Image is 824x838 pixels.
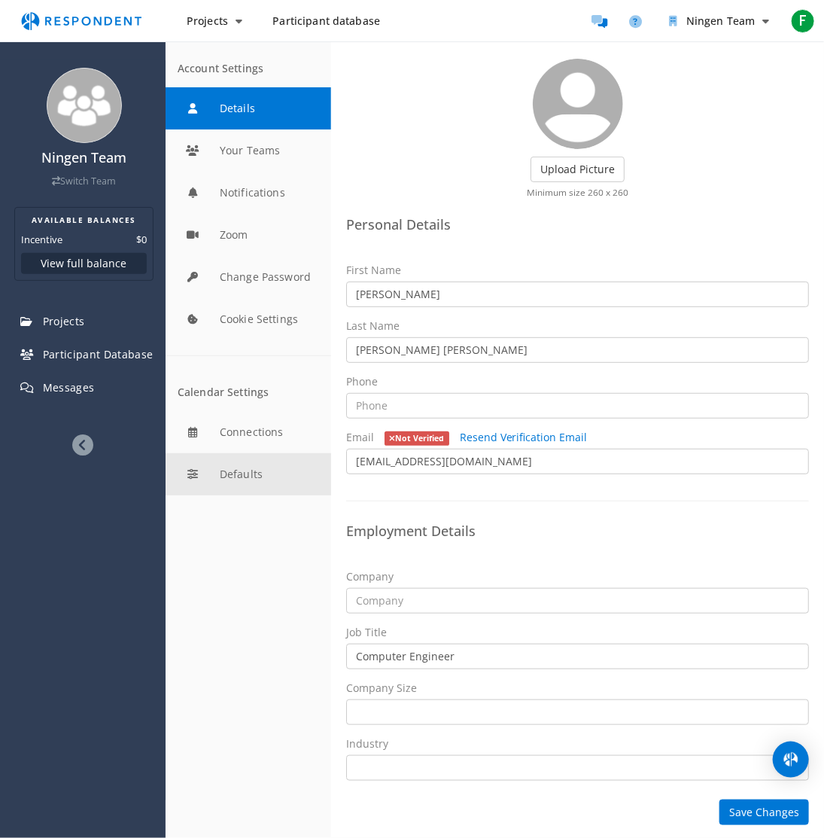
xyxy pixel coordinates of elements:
button: Zoom [166,214,331,256]
h4: Employment Details [346,524,809,539]
button: Cookie Settings [166,298,331,340]
a: Participant database [260,8,392,35]
span: Participant Database [43,347,154,361]
div: Open Intercom Messenger [773,742,809,778]
input: Job Title [346,644,809,669]
div: Account Settings [178,62,319,75]
button: Your Teams [166,130,331,172]
span: Ningen Team [686,14,756,28]
dt: Incentive [21,232,62,247]
button: View full balance [21,253,147,274]
span: Participant database [272,14,380,28]
label: Company Size [346,681,417,696]
button: Projects [175,8,254,35]
section: Balance summary [14,207,154,281]
label: Upload Picture [531,157,625,182]
input: First Name [346,282,809,307]
span: Projects [43,314,85,328]
label: Company [346,569,394,584]
input: Company [346,588,809,614]
a: Switch Team [52,175,116,187]
h2: AVAILABLE BALANCES [21,214,147,226]
span: Messages [43,380,95,395]
button: Defaults [166,453,331,495]
button: Notifications [166,172,331,214]
span: Email [346,430,374,444]
button: Change Password [166,256,331,298]
button: Connections [166,411,331,453]
dd: $0 [136,232,147,247]
input: Phone [346,393,809,419]
span: Not Verified [385,431,449,446]
div: Calendar Settings [178,386,319,399]
a: Message participants [585,6,615,36]
img: team_avatar_256.png [47,68,122,143]
span: F [791,9,815,33]
label: First Name [346,263,401,278]
img: user_avatar_128.png [533,59,623,149]
button: Ningen Team [657,8,782,35]
button: Details [166,87,331,130]
label: Phone [346,374,378,389]
img: respondent-logo.png [12,7,151,35]
label: Industry [346,736,388,751]
label: Job Title [346,625,387,640]
label: Last Name [346,318,400,334]
input: Last Name [346,337,809,363]
h4: Ningen Team [10,151,158,166]
input: Email [346,449,809,474]
button: F [788,8,818,35]
a: Resend Verification Email [460,430,588,444]
span: Projects [187,14,228,28]
button: Save Changes [719,800,809,825]
p: Minimum size 260 x 260 [488,186,668,199]
h4: Personal Details [346,218,809,233]
a: Help and support [621,6,651,36]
